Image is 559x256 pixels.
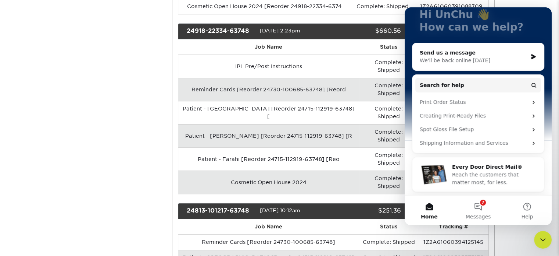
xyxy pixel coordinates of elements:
[534,231,552,249] iframe: Intercom live chat
[359,234,419,250] td: Complete: Shipped
[2,234,62,253] iframe: Google Customer Reviews
[178,171,359,194] td: Cosmetic Open House 2024
[405,7,552,225] iframe: Intercom live chat
[359,55,418,78] td: Complete: Shipped
[178,78,359,101] td: Reminder Cards [Reorder 24730-100685-63748] [Reord
[328,27,406,36] div: $660.56
[178,234,359,250] td: Reminder Cards [Reorder 24730-100685-63748]
[359,171,418,194] td: Complete: Shipped
[359,101,418,124] td: Complete: Shipped
[260,28,300,34] span: [DATE] 2:23pm
[359,147,418,171] td: Complete: Shipped
[419,234,488,250] td: 1Z2A61060394125145
[178,55,359,78] td: IPL Pre/Post Instructions
[359,219,419,234] th: Status
[178,219,359,234] th: Job Name
[359,78,418,101] td: Complete: Shipped
[178,124,359,147] td: Patient - [PERSON_NAME] [Reorder 24715-112919-63748] [R
[178,39,359,55] th: Job Name
[328,206,406,216] div: $251.36
[178,147,359,171] td: Patient - Farahi [Reorder 24715-112919-63748] [Reo
[359,39,418,55] th: Status
[419,219,488,234] th: Tracking #
[181,206,260,216] div: 24813-101217-63748
[178,101,359,124] td: Patient - [GEOGRAPHIC_DATA] [Reorder 24715-112919-63748] [
[181,27,260,36] div: 24918-22334-63748
[260,207,300,213] span: [DATE] 10:12am
[359,124,418,147] td: Complete: Shipped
